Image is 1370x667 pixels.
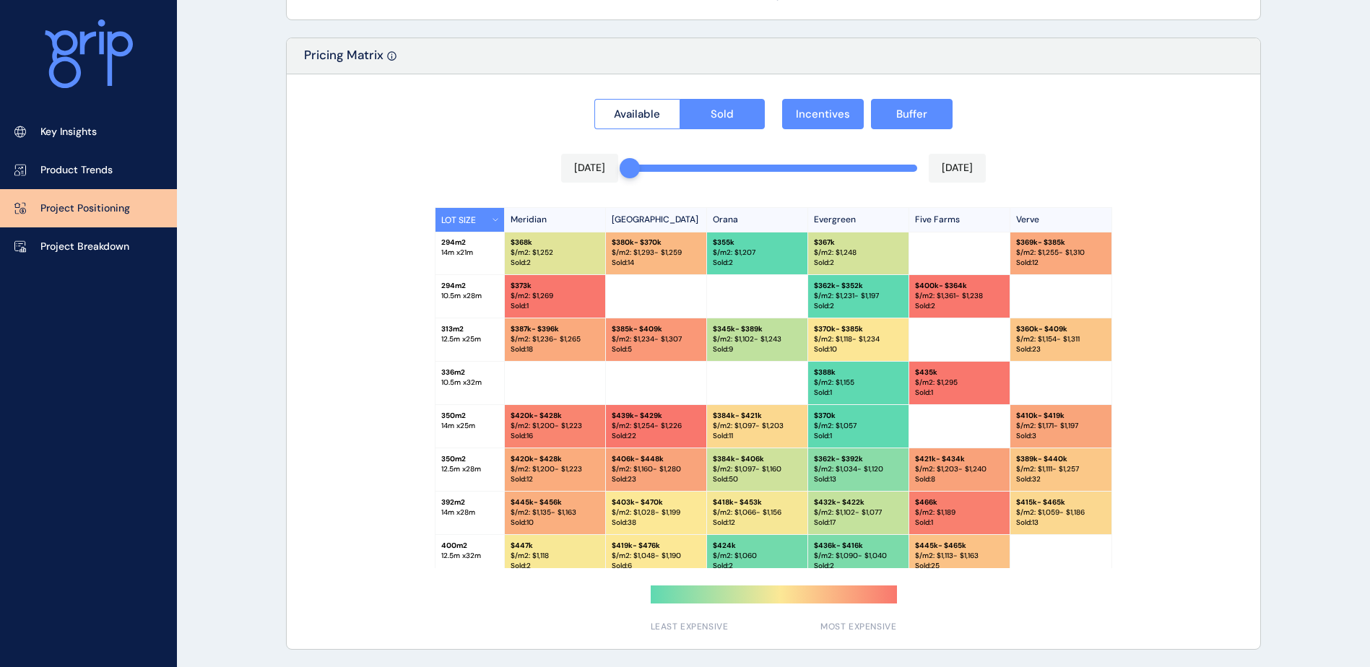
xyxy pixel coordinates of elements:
p: $/m2: $ 1,236 - $1,265 [511,334,599,344]
p: Orana [707,208,808,232]
p: $/m2: $ 1,252 [511,248,599,258]
p: $/m2: $ 1,097 - $1,160 [713,464,802,474]
p: Sold : 23 [1016,344,1106,354]
p: [GEOGRAPHIC_DATA] [606,208,707,232]
p: $/m2: $ 1,295 [915,378,1004,388]
p: $ 445k - $456k [511,497,599,507]
p: 10.5 m x 32 m [441,378,498,388]
p: $ 420k - $428k [511,454,599,464]
p: 14 m x 25 m [441,421,498,431]
p: $ 418k - $453k [713,497,802,507]
p: $/m2: $ 1,207 [713,248,802,258]
p: $/m2: $ 1,203 - $1,240 [915,464,1004,474]
p: Sold : 2 [814,301,903,311]
span: Buffer [896,107,927,121]
p: Sold : 2 [713,561,802,571]
p: Project Positioning [40,201,130,216]
p: $ 400k - $364k [915,281,1004,291]
p: $ 380k - $370k [612,237,701,248]
p: $ 406k - $448k [612,454,701,464]
p: Sold : 38 [612,518,701,528]
p: $/m2: $ 1,097 - $1,203 [713,421,802,431]
p: 336 m2 [441,367,498,378]
p: $/m2: $ 1,135 - $1,163 [511,507,599,518]
p: $/m2: $ 1,231 - $1,197 [814,291,903,301]
p: Sold : 2 [814,258,903,268]
p: Sold : 12 [713,518,802,528]
p: Sold : 18 [511,344,599,354]
p: $/m2: $ 1,293 - $1,259 [612,248,701,258]
p: [DATE] [942,161,973,175]
p: Sold : 16 [511,431,599,441]
p: Evergreen [808,208,909,232]
p: $/m2: $ 1,090 - $1,040 [814,551,903,561]
p: 400 m2 [441,541,498,551]
p: Sold : 1 [814,388,903,398]
p: $/m2: $ 1,059 - $1,186 [1016,507,1106,518]
p: 14 m x 28 m [441,507,498,518]
p: Sold : 8 [915,474,1004,484]
p: $ 370k [814,411,903,421]
button: Available [594,99,680,129]
p: 392 m2 [441,497,498,507]
p: 12.5 m x 32 m [441,551,498,561]
p: 294 m2 [441,237,498,248]
p: $/m2: $ 1,118 - $1,234 [814,334,903,344]
p: Sold : 6 [612,561,701,571]
p: $/m2: $ 1,361 - $1,238 [915,291,1004,301]
p: $ 384k - $421k [713,411,802,421]
p: $/m2: $ 1,034 - $1,120 [814,464,903,474]
p: Sold : 10 [814,344,903,354]
p: Sold : 11 [713,431,802,441]
p: Sold : 10 [511,518,599,528]
p: Verve [1010,208,1111,232]
p: 294 m2 [441,281,498,291]
p: $/m2: $ 1,254 - $1,226 [612,421,701,431]
p: $ 432k - $422k [814,497,903,507]
p: $/m2: $ 1,200 - $1,223 [511,421,599,431]
p: Sold : 2 [814,561,903,571]
p: Sold : 2 [915,301,1004,311]
p: Sold : 14 [612,258,701,268]
p: $/m2: $ 1,269 [511,291,599,301]
p: Sold : 13 [1016,518,1106,528]
span: Available [614,107,660,121]
p: $/m2: $ 1,160 - $1,280 [612,464,701,474]
p: $ 436k - $416k [814,541,903,551]
span: MOST EXPENSIVE [820,621,896,633]
p: $ 410k - $419k [1016,411,1106,421]
p: Sold : 1 [915,518,1004,528]
p: $/m2: $ 1,066 - $1,156 [713,507,802,518]
p: Project Breakdown [40,240,129,254]
p: Sold : 13 [814,474,903,484]
p: $/m2: $ 1,118 [511,551,599,561]
p: $ 355k [713,237,802,248]
p: $ 368k [511,237,599,248]
p: $ 466k [915,497,1004,507]
p: $/m2: $ 1,060 [713,551,802,561]
p: $ 384k - $406k [713,454,802,464]
p: $/m2: $ 1,113 - $1,163 [915,551,1004,561]
span: Incentives [796,107,850,121]
p: $/m2: $ 1,155 [814,378,903,388]
p: Sold : 50 [713,474,802,484]
button: LOT SIZE [435,208,505,232]
p: Sold : 3 [1016,431,1106,441]
span: LEAST EXPENSIVE [651,621,729,633]
p: $/m2: $ 1,028 - $1,199 [612,507,701,518]
p: $/m2: $ 1,154 - $1,311 [1016,334,1106,344]
p: Sold : 2 [511,258,599,268]
p: 12.5 m x 25 m [441,334,498,344]
button: Buffer [871,99,953,129]
p: $ 445k - $465k [915,541,1004,551]
p: Sold : 22 [612,431,701,441]
p: $ 420k - $428k [511,411,599,421]
p: $ 362k - $392k [814,454,903,464]
p: $/m2: $ 1,200 - $1,223 [511,464,599,474]
p: Key Insights [40,125,97,139]
p: 313 m2 [441,324,498,334]
p: 350 m2 [441,411,498,421]
p: 10.5 m x 28 m [441,291,498,301]
p: Sold : 12 [1016,258,1106,268]
p: Sold : 25 [915,561,1004,571]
